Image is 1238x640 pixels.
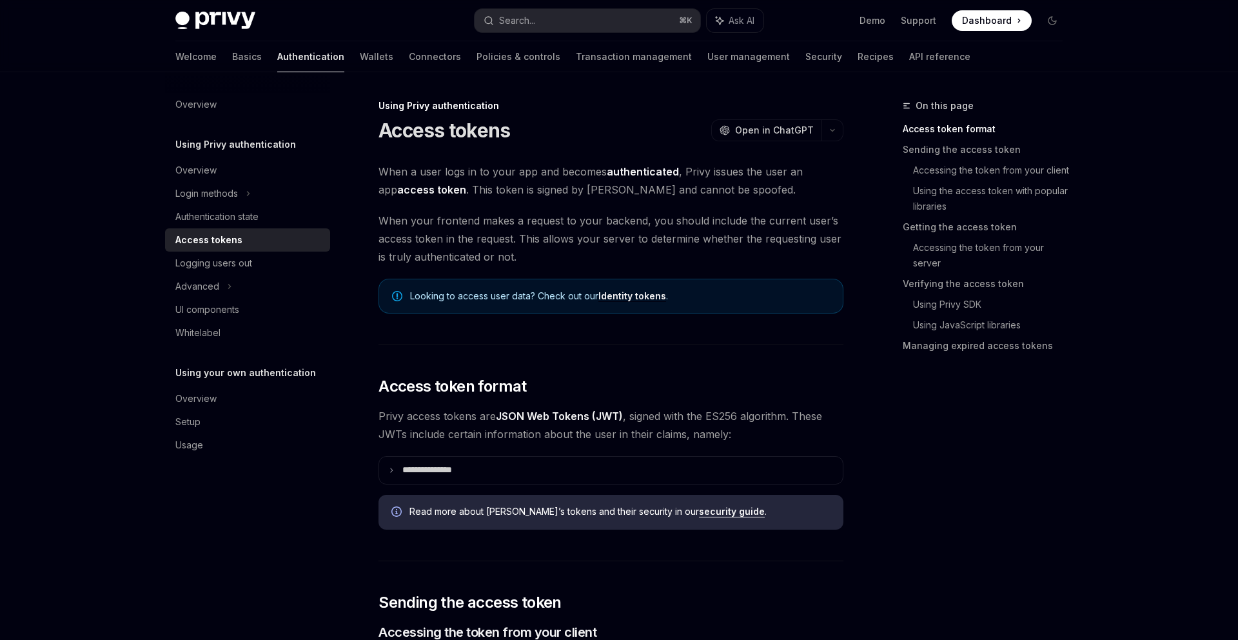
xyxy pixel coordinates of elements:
[913,315,1073,335] a: Using JavaScript libraries
[175,437,203,453] div: Usage
[607,165,679,178] strong: authenticated
[378,99,843,112] div: Using Privy authentication
[175,209,259,225] div: Authentication state
[805,41,842,72] a: Security
[165,159,330,182] a: Overview
[913,160,1073,181] a: Accessing the token from your client
[378,163,843,199] span: When a user logs in to your app and becomes , Privy issues the user an app . This token is signed...
[165,321,330,345] a: Whitelabel
[679,15,693,26] span: ⌘ K
[903,217,1073,237] a: Getting the access token
[913,237,1073,274] a: Accessing the token from your server
[165,298,330,321] a: UI components
[175,163,217,178] div: Overview
[378,212,843,266] span: When your frontend makes a request to your backend, you should include the current user’s access ...
[232,41,262,72] a: Basics
[165,410,330,434] a: Setup
[175,255,252,271] div: Logging users out
[175,186,238,201] div: Login methods
[378,119,510,142] h1: Access tokens
[397,183,466,196] strong: access token
[903,119,1073,139] a: Access token format
[477,41,560,72] a: Policies & controls
[175,302,239,317] div: UI components
[175,97,217,112] div: Overview
[1042,10,1063,31] button: Toggle dark mode
[175,12,255,30] img: dark logo
[707,9,763,32] button: Ask AI
[391,506,404,519] svg: Info
[410,290,830,303] span: Looking to access user data? Check out our .
[913,294,1073,315] a: Using Privy SDK
[962,14,1012,27] span: Dashboard
[165,228,330,252] a: Access tokens
[496,410,623,423] a: JSON Web Tokens (JWT)
[165,387,330,410] a: Overview
[175,414,201,430] div: Setup
[903,139,1073,160] a: Sending the access token
[576,41,692,72] a: Transaction management
[378,376,527,397] span: Access token format
[901,14,936,27] a: Support
[903,335,1073,356] a: Managing expired access tokens
[175,279,219,294] div: Advanced
[916,98,974,114] span: On this page
[729,14,754,27] span: Ask AI
[165,252,330,275] a: Logging users out
[175,391,217,406] div: Overview
[903,274,1073,294] a: Verifying the access token
[175,325,221,341] div: Whitelabel
[378,407,843,443] span: Privy access tokens are , signed with the ES256 algorithm. These JWTs include certain information...
[360,41,393,72] a: Wallets
[392,291,402,301] svg: Note
[409,41,461,72] a: Connectors
[175,41,217,72] a: Welcome
[499,13,535,28] div: Search...
[165,93,330,116] a: Overview
[175,365,316,381] h5: Using your own authentication
[699,506,765,517] a: security guide
[711,119,821,141] button: Open in ChatGPT
[475,9,700,32] button: Search...⌘K
[860,14,885,27] a: Demo
[707,41,790,72] a: User management
[175,232,242,248] div: Access tokens
[858,41,894,72] a: Recipes
[598,290,666,302] a: Identity tokens
[175,137,296,152] h5: Using Privy authentication
[378,592,562,613] span: Sending the access token
[952,10,1032,31] a: Dashboard
[165,205,330,228] a: Authentication state
[735,124,814,137] span: Open in ChatGPT
[913,181,1073,217] a: Using the access token with popular libraries
[909,41,970,72] a: API reference
[409,505,830,518] span: Read more about [PERSON_NAME]’s tokens and their security in our .
[165,434,330,457] a: Usage
[277,41,344,72] a: Authentication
